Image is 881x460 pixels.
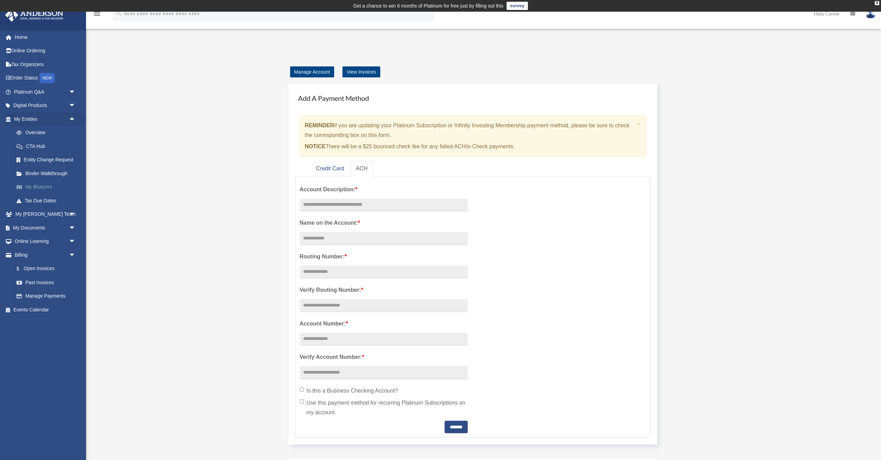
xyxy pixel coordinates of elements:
[5,303,86,317] a: Events Calendar
[295,90,651,106] h4: Add A Payment Method
[5,85,86,99] a: Platinum Q&Aarrow_drop_down
[93,10,101,18] i: menu
[69,207,83,222] span: arrow_drop_down
[875,1,879,5] div: close
[342,66,380,77] a: View Invoices
[507,2,528,10] a: survey
[300,387,304,392] input: Is this a Business Checking Account?
[69,235,83,249] span: arrow_drop_down
[10,126,86,140] a: Overview
[93,12,101,18] a: menu
[353,2,503,10] div: Get a chance to win 6 months of Platinum for free just by filling out this
[300,185,468,194] label: Account Description:
[300,218,468,228] label: Name on the Account:
[300,386,468,396] label: Is this a Business Checking Account?
[10,262,86,276] a: $Open Invoices
[5,221,86,235] a: My Documentsarrow_drop_down
[300,252,468,261] label: Routing Number:
[300,399,304,404] input: Use this payment method for recurring Platinum Subscriptions on my account.
[300,352,468,362] label: Verify Account Number:
[350,161,373,176] a: ACH
[5,235,86,248] a: Online Learningarrow_drop_down
[5,248,86,262] a: Billingarrow_drop_down
[305,142,634,151] p: There will be a $25 bounced check fee for any failed ACH/e-Check payments.
[866,9,876,19] img: User Pic
[305,143,326,149] strong: NOTICE
[10,153,86,167] a: Entity Change Request
[10,167,86,180] a: Binder Walkthrough
[115,9,123,17] i: search
[69,221,83,235] span: arrow_drop_down
[5,44,86,58] a: Online Ordering
[69,99,83,113] span: arrow_drop_down
[300,398,468,417] label: Use this payment method for recurring Platinum Subscriptions on my account.
[69,248,83,262] span: arrow_drop_down
[299,115,647,157] div: if you are updating your Platinum Subscription or Infinity Investing Membership payment method, p...
[5,57,86,71] a: Tax Organizers
[637,120,641,128] span: ×
[5,112,86,126] a: My Entitiesarrow_drop_up
[10,180,86,194] a: My Blueprint
[290,66,334,77] a: Manage Account
[10,194,86,207] a: Tax Due Dates
[10,139,86,153] a: CTA Hub
[637,120,641,127] button: Close
[300,285,468,295] label: Verify Routing Number:
[5,30,86,44] a: Home
[69,112,83,126] span: arrow_drop_up
[69,85,83,99] span: arrow_drop_down
[3,8,65,22] img: Anderson Advisors Platinum Portal
[300,319,468,329] label: Account Number:
[310,161,350,176] a: Credit Card
[5,99,86,113] a: Digital Productsarrow_drop_down
[305,122,334,128] strong: REMINDER
[10,289,83,303] a: Manage Payments
[10,276,86,289] a: Past Invoices
[5,71,86,85] a: Order StatusNEW
[20,265,24,273] span: $
[40,73,55,83] div: NEW
[5,207,86,221] a: My [PERSON_NAME] Teamarrow_drop_down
